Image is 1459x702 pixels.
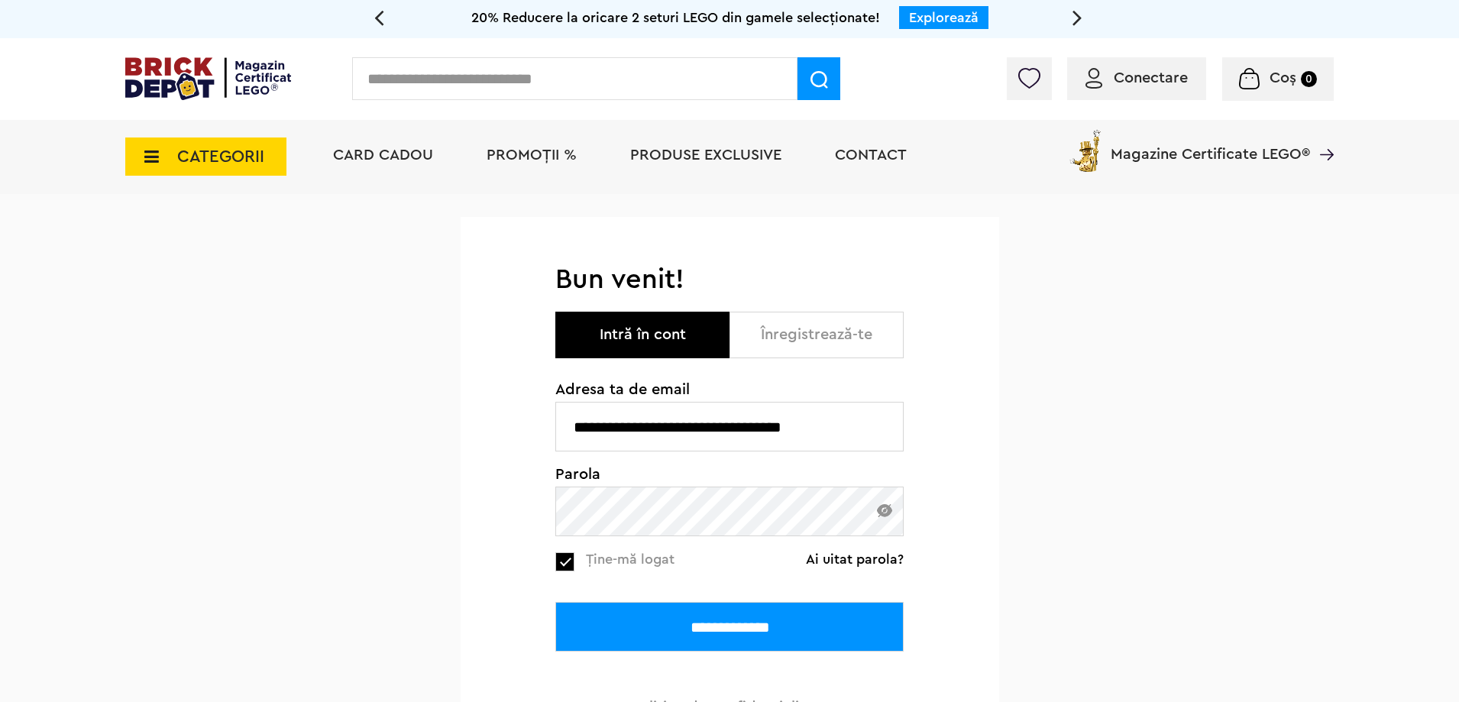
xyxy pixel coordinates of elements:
[487,147,577,163] a: PROMOȚII %
[555,382,904,397] span: Adresa ta de email
[806,552,904,567] a: Ai uitat parola?
[1085,70,1188,86] a: Conectare
[1270,70,1296,86] span: Coș
[1310,127,1334,142] a: Magazine Certificate LEGO®
[1114,70,1188,86] span: Conectare
[586,552,675,566] span: Ține-mă logat
[909,11,979,24] a: Explorează
[471,11,880,24] span: 20% Reducere la oricare 2 seturi LEGO din gamele selecționate!
[555,467,904,482] span: Parola
[835,147,907,163] a: Contact
[1301,71,1317,87] small: 0
[630,147,781,163] a: Produse exclusive
[555,312,729,358] button: Intră în cont
[333,147,433,163] a: Card Cadou
[177,148,264,165] span: CATEGORII
[729,312,904,358] button: Înregistrează-te
[1111,127,1310,162] span: Magazine Certificate LEGO®
[555,263,904,296] h1: Bun venit!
